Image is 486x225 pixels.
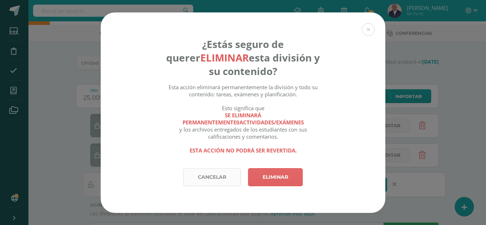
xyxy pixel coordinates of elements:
[164,84,322,98] div: Esta acción eliminará permanentemente la división y todo su contenido: tareas, exámenes y planifi...
[164,37,322,78] h4: ¿Estás seguro de querer esta división y su contenido?
[236,119,239,126] span: 0
[248,168,303,186] a: Eliminar
[200,51,249,64] strong: eliminar
[164,112,322,126] strong: se eliminará permanentemente actividades/exámenes
[190,147,297,154] strong: Esta acción no podrá ser revertida.
[183,168,241,186] a: Cancelar
[164,105,322,140] div: Esto significa que y los archivos entregados de los estudiantes con sus calificaciones y comentar...
[362,23,375,36] button: Close (Esc)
